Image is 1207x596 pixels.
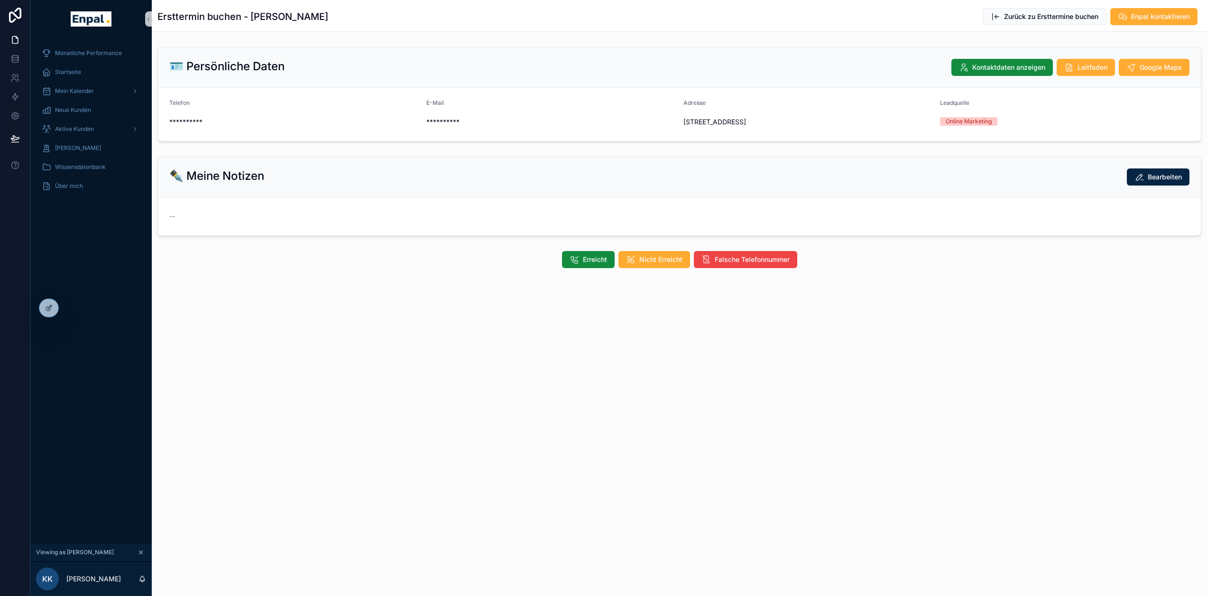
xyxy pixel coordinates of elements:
button: Kontaktdaten anzeigen [951,59,1053,76]
h2: ✒️ Meine Notizen [169,168,264,184]
span: [STREET_ADDRESS] [683,117,933,127]
span: Wissensdatenbank [55,163,106,171]
span: Nicht Erreicht [639,255,682,264]
button: Enpal kontaktieren [1110,8,1198,25]
a: Neue Kunden [36,102,146,119]
span: E-Mail [426,99,444,106]
span: Bearbeiten [1148,172,1182,182]
span: Startseite [55,68,81,76]
span: Über mich [55,182,83,190]
span: Erreicht [583,255,607,264]
a: Mein Kalender [36,83,146,100]
div: scrollable content [30,38,152,207]
span: KK [42,573,53,585]
a: Über mich [36,177,146,195]
span: Mein Kalender [55,87,94,95]
span: Neue Kunden [55,106,91,114]
button: Falsche Telefonnummer [694,251,797,268]
span: Telefon [169,99,190,106]
span: [PERSON_NAME] [55,144,101,152]
button: Zurück zu Ersttermine buchen [983,8,1106,25]
a: Monatliche Performance [36,45,146,62]
span: Kontaktdaten anzeigen [972,63,1045,72]
span: -- [169,212,175,221]
button: Bearbeiten [1127,168,1189,186]
h1: Ersttermin buchen - [PERSON_NAME] [157,10,328,23]
a: Wissensdatenbank [36,158,146,176]
button: Nicht Erreicht [618,251,690,268]
button: Erreicht [562,251,615,268]
span: Aktive Kunden [55,125,94,133]
h2: 🪪 Persönliche Daten [169,59,285,74]
a: Startseite [36,64,146,81]
p: [PERSON_NAME] [66,574,121,584]
span: Zurück zu Ersttermine buchen [1004,12,1098,21]
span: Viewing as [PERSON_NAME] [36,549,114,556]
span: Leitfaden [1078,63,1107,72]
span: Google Maps [1140,63,1182,72]
button: Leitfaden [1057,59,1115,76]
span: Falsche Telefonnummer [715,255,790,264]
a: Aktive Kunden [36,121,146,138]
div: Online Marketing [946,117,992,126]
span: Enpal kontaktieren [1131,12,1190,21]
img: App logo [71,11,111,27]
span: Adresse [683,99,706,106]
span: Monatliche Performance [55,49,122,57]
button: Google Maps [1119,59,1189,76]
span: Leadquelle [940,99,969,106]
a: [PERSON_NAME] [36,140,146,157]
